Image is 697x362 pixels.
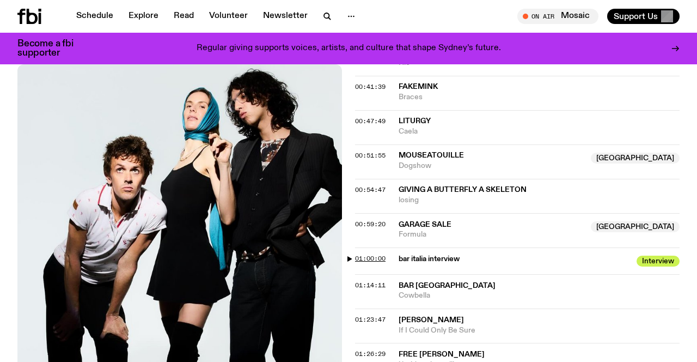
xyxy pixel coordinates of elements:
[591,221,680,232] span: [GEOGRAPHIC_DATA]
[355,153,386,159] button: 00:51:55
[399,221,451,228] span: Garage Sale
[256,9,314,24] a: Newsletter
[355,317,386,323] button: 01:23:47
[355,315,386,324] span: 01:23:47
[517,9,598,24] button: On AirMosaic
[17,39,87,58] h3: Become a fbi supporter
[197,44,501,53] p: Regular giving supports voices, artists, and culture that shape Sydney’s future.
[399,83,438,90] span: fakemink
[399,195,680,206] span: losing
[355,82,386,91] span: 00:41:39
[355,84,386,90] button: 00:41:39
[355,282,386,288] button: 01:14:11
[399,254,630,264] span: bar italia interview
[399,161,584,171] span: Dogshow
[355,117,386,125] span: 00:47:49
[355,185,386,194] span: 00:54:47
[399,291,680,301] span: Cowbella
[399,282,496,289] span: bar [GEOGRAPHIC_DATA]
[70,9,120,24] a: Schedule
[355,349,386,358] span: 01:26:29
[399,230,584,240] span: Formula
[122,9,165,24] a: Explore
[399,117,431,125] span: Liturgy
[355,151,386,160] span: 00:51:55
[355,118,386,124] button: 00:47:49
[355,187,386,193] button: 00:54:47
[637,256,680,267] span: Interview
[607,9,680,24] button: Support Us
[591,153,680,164] span: [GEOGRAPHIC_DATA]
[355,281,386,289] span: 01:14:11
[399,316,464,324] span: [PERSON_NAME]
[355,221,386,227] button: 00:59:20
[399,126,680,137] span: Caela
[399,351,485,358] span: FREE [PERSON_NAME]
[203,9,254,24] a: Volunteer
[399,92,680,102] span: Braces
[167,9,200,24] a: Read
[355,256,386,262] button: 01:00:00
[355,220,386,228] span: 00:59:20
[614,11,658,21] span: Support Us
[399,325,680,336] span: If I Could Only Be Sure
[355,254,386,263] span: 01:00:00
[399,152,464,159] span: Mouseatouille
[355,351,386,357] button: 01:26:29
[399,186,527,194] span: giving a butterfly a skeleton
